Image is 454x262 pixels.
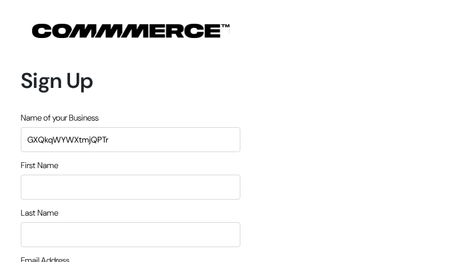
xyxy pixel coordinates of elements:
label: First Name [21,159,58,172]
label: Name of your Business [21,112,99,124]
label: Last Name [21,207,58,219]
img: COMMMERCE [32,24,230,38]
h1: Sign Up [21,68,240,93]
